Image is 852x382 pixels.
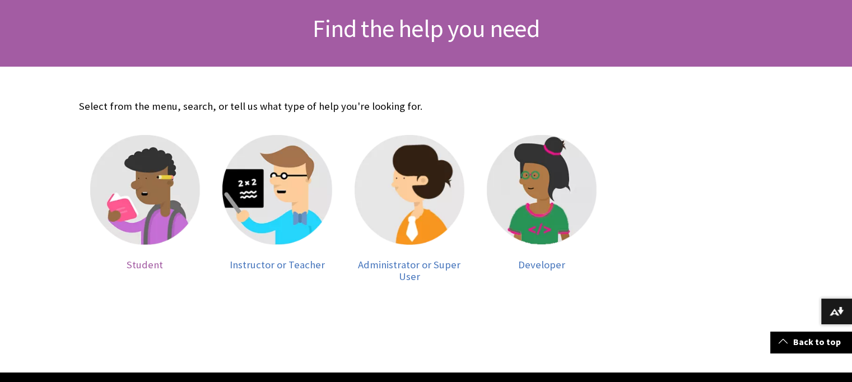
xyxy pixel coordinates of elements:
a: Student Student [90,135,200,283]
span: Find the help you need [313,13,539,44]
p: Select from the menu, search, or tell us what type of help you're looking for. [79,99,608,114]
span: Instructor or Teacher [230,258,325,271]
a: Administrator Administrator or Super User [355,135,464,283]
a: Developer [487,135,597,283]
span: Administrator or Super User [358,258,460,283]
img: Instructor [222,135,332,245]
span: Student [127,258,163,271]
span: Developer [518,258,565,271]
img: Student [90,135,200,245]
a: Back to top [770,332,852,352]
a: Instructor Instructor or Teacher [222,135,332,283]
img: Administrator [355,135,464,245]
